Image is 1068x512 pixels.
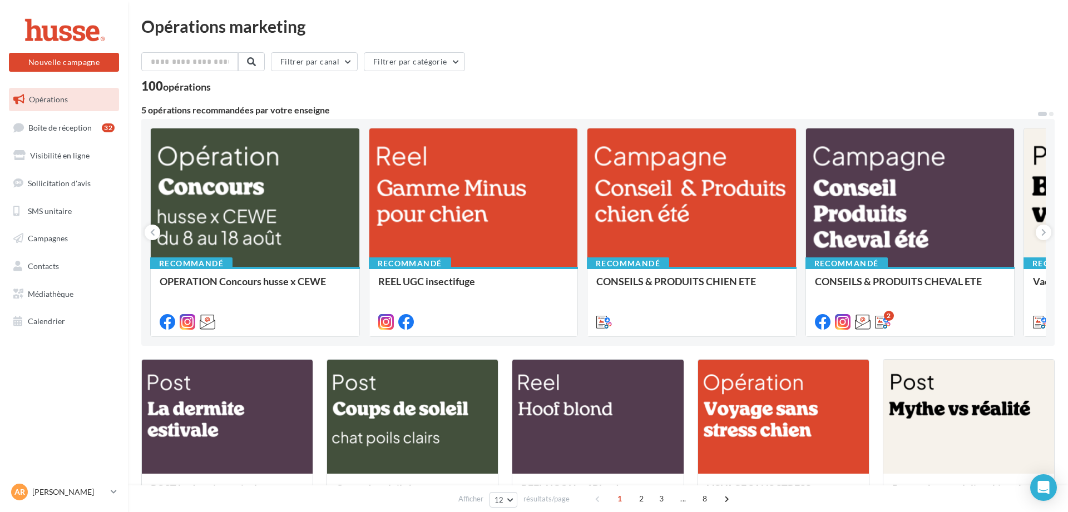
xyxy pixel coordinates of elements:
[30,151,90,160] span: Visibilité en ligne
[29,95,68,104] span: Opérations
[632,490,650,508] span: 2
[163,82,211,92] div: opérations
[7,144,121,167] a: Visibilité en ligne
[652,490,670,508] span: 3
[32,486,106,498] p: [PERSON_NAME]
[805,257,888,270] div: Recommandé
[28,289,73,299] span: Médiathèque
[9,53,119,72] button: Nouvelle campagne
[150,257,233,270] div: Recommandé
[707,482,811,494] span: VOYAGE SANS STRESS
[28,261,59,271] span: Contacts
[521,482,619,494] span: REEL UGC Hoof Blond
[7,116,121,140] a: Boîte de réception32
[28,316,65,326] span: Calendrier
[28,233,68,243] span: Campagnes
[587,257,669,270] div: Recommandé
[696,490,714,508] span: 8
[7,282,121,306] a: Médiathèque
[102,123,115,132] div: 32
[336,482,423,494] span: Coups de soleil chat
[7,88,121,111] a: Opérations
[596,275,756,287] span: CONSEILS & PRODUITS CHIEN ETE
[7,255,121,278] a: Contacts
[611,490,629,508] span: 1
[151,482,263,494] span: POST La dermite estivale
[364,52,465,71] button: Filtrer par catégorie
[1030,474,1057,501] div: Open Intercom Messenger
[28,122,92,132] span: Boîte de réception
[815,275,982,287] span: CONSEILS & PRODUITS CHEVAL ETE
[28,178,91,188] span: Sollicitation d'avis
[884,311,894,321] div: 2
[489,492,518,508] button: 12
[7,310,121,333] a: Calendrier
[160,275,326,287] span: OPERATION Concours husse x CEWE
[369,257,451,270] div: Recommandé
[141,80,211,92] div: 100
[674,490,692,508] span: ...
[523,494,570,504] span: résultats/page
[7,227,121,250] a: Campagnes
[141,18,1055,34] div: Opérations marketing
[28,206,72,215] span: SMS unitaire
[495,495,504,504] span: 12
[141,106,1037,115] div: 5 opérations recommandées par votre enseigne
[7,172,121,195] a: Sollicitation d'avis
[14,486,25,498] span: AR
[892,482,1033,494] span: Post myhte vs réalite chien chat
[378,275,475,287] span: REEL UGC insectifuge
[458,494,483,504] span: Afficher
[7,200,121,223] a: SMS unitaire
[9,481,119,503] a: AR [PERSON_NAME]
[271,52,358,71] button: Filtrer par canal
